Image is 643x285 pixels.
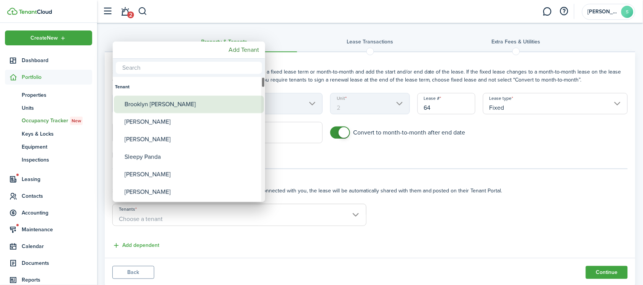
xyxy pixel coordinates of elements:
div: Tenant [115,78,263,96]
div: [PERSON_NAME] [125,131,259,148]
mbsc-button: Add Tenant [226,43,262,57]
div: [PERSON_NAME] [125,166,259,183]
div: Brooklyn [PERSON_NAME] [125,96,259,113]
input: Search [116,62,262,74]
div: Sleepy Panda [125,148,259,166]
mbsc-wheel: Tenants [113,77,265,202]
div: [PERSON_NAME] [125,113,259,131]
div: [PERSON_NAME] [125,183,259,201]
